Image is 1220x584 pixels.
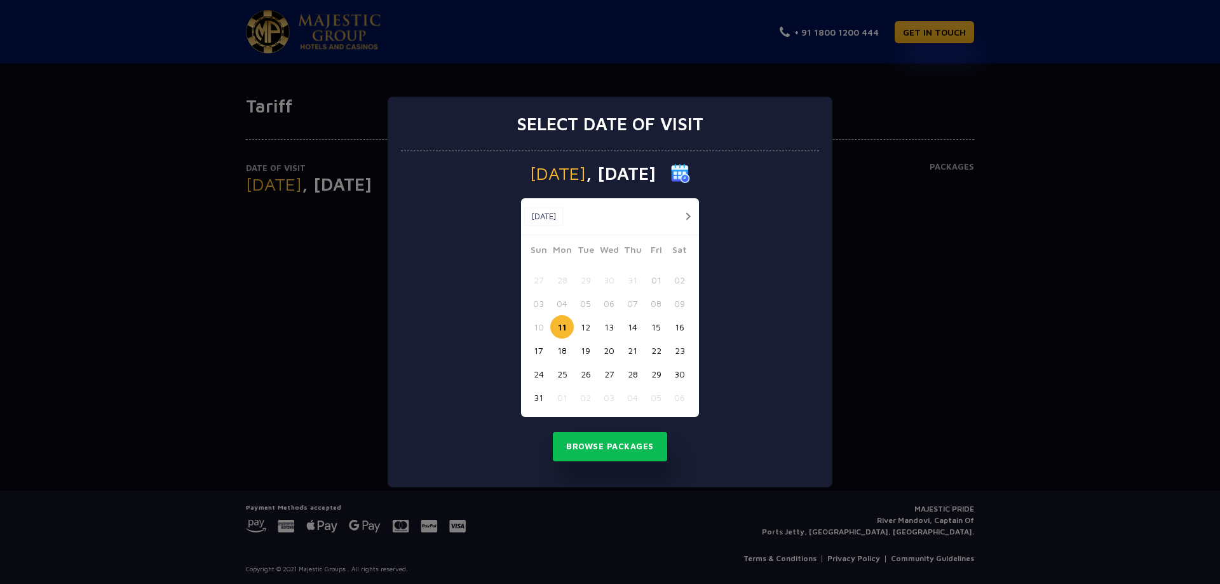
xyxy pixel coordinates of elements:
span: Sun [527,243,550,261]
span: Wed [597,243,621,261]
button: 22 [644,339,668,362]
button: 17 [527,339,550,362]
span: [DATE] [530,165,586,182]
button: 14 [621,315,644,339]
span: Tue [574,243,597,261]
button: 28 [550,268,574,292]
span: Fri [644,243,668,261]
button: Browse Packages [553,432,667,461]
h3: Select date of visit [517,113,703,135]
button: 15 [644,315,668,339]
button: 28 [621,362,644,386]
button: 12 [574,315,597,339]
button: 03 [527,292,550,315]
button: 02 [668,268,691,292]
button: 06 [597,292,621,315]
button: 08 [644,292,668,315]
button: 31 [527,386,550,409]
button: 16 [668,315,691,339]
button: 04 [621,386,644,409]
button: 02 [574,386,597,409]
button: 19 [574,339,597,362]
button: 31 [621,268,644,292]
button: 20 [597,339,621,362]
img: calender icon [671,164,690,183]
span: Thu [621,243,644,261]
button: 05 [644,386,668,409]
button: 06 [668,386,691,409]
span: , [DATE] [586,165,656,182]
button: [DATE] [524,207,563,226]
button: 21 [621,339,644,362]
button: 01 [644,268,668,292]
button: 10 [527,315,550,339]
button: 03 [597,386,621,409]
button: 07 [621,292,644,315]
button: 23 [668,339,691,362]
button: 04 [550,292,574,315]
button: 05 [574,292,597,315]
button: 29 [644,362,668,386]
button: 29 [574,268,597,292]
button: 30 [668,362,691,386]
button: 11 [550,315,574,339]
button: 27 [527,268,550,292]
span: Sat [668,243,691,261]
span: Mon [550,243,574,261]
button: 27 [597,362,621,386]
button: 25 [550,362,574,386]
button: 24 [527,362,550,386]
button: 13 [597,315,621,339]
button: 30 [597,268,621,292]
button: 18 [550,339,574,362]
button: 01 [550,386,574,409]
button: 09 [668,292,691,315]
button: 26 [574,362,597,386]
